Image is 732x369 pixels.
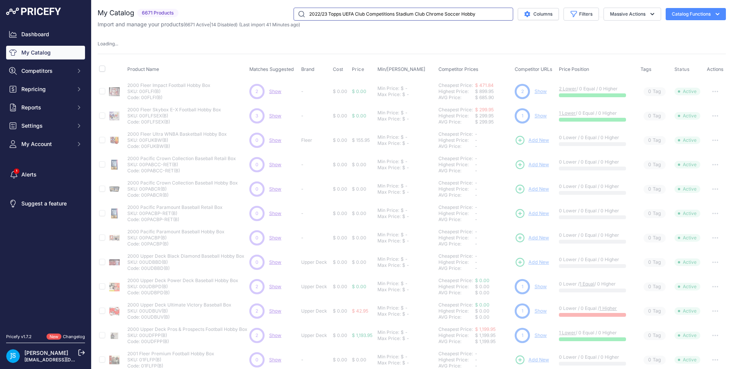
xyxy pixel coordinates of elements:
div: Max Price: [377,189,401,195]
p: Code: 00PACBP-RET(B) [127,217,223,223]
div: - [404,110,408,116]
span: Add New [528,161,549,168]
div: Min Price: [377,232,399,238]
span: - [475,210,477,216]
div: Max Price: [377,116,401,122]
div: AVG Price: [438,265,475,271]
div: $ [401,256,404,262]
button: Catalog Functions [666,8,726,20]
a: Add New [515,257,549,268]
a: Cheapest Price: [438,229,473,234]
p: Import and manage your products [98,21,300,28]
span: - [475,217,477,222]
span: $ 0.00 [333,235,347,241]
p: 2000 Upper Deck Power Deck Baseball Hobby Box [127,278,238,284]
div: Highest Price: [438,88,475,95]
p: Code: 00UDBBD(B) [127,265,244,271]
span: $ 0.00 [352,235,366,241]
span: 3 [255,112,258,119]
a: [EMAIL_ADDRESS][DOMAIN_NAME] [24,357,104,363]
span: 0 [648,161,651,168]
span: $ 155.95 [352,137,370,143]
span: Actions [707,66,724,72]
nav: Sidebar [6,27,85,324]
span: 0 [648,88,651,95]
span: 0 [648,210,651,217]
span: Active [674,88,700,95]
div: AVG Price: [438,143,475,149]
a: Add New [515,159,549,170]
p: Code: 00FUKBW(B) [127,143,227,149]
a: 1 Higher [599,305,617,311]
div: $ [401,159,404,165]
a: Add New [515,184,549,194]
a: Show [269,235,281,241]
div: Highest Price: [438,235,475,241]
a: Add New [515,355,549,365]
div: Min Price: [377,281,399,287]
span: Tag [644,209,666,218]
p: 2000 Upper Deck Black Diamond Baseball Hobby Box [127,253,244,259]
button: Repricing [6,82,85,96]
span: 0 [648,234,651,242]
span: $ 0.00 [333,137,347,143]
span: Active [674,234,700,242]
span: Tag [644,258,666,267]
span: Active [674,161,700,168]
span: Show [269,284,281,289]
span: Matches Suggested [249,66,294,72]
div: - [405,238,409,244]
div: $ [401,85,404,91]
div: Max Price: [377,165,401,171]
a: Show [535,308,547,314]
span: ( | ) [183,22,238,27]
span: Cost [333,66,344,72]
div: Max Price: [377,91,401,98]
span: Add New [528,259,549,266]
span: Active [674,112,700,120]
div: $ 299.95 [475,119,512,125]
a: Show [535,284,547,289]
p: 2000 Fleer Impact Football Hobby Box [127,82,210,88]
a: Cheapest Price: [438,82,473,88]
span: $ 0.00 [333,88,347,94]
p: SKU: 00UDBPD(B) [127,284,238,290]
div: Max Price: [377,213,401,220]
span: Show [269,162,281,167]
p: 0 Lower / / 0 Higher [559,281,632,287]
div: Highest Price: [438,210,475,217]
p: Code: 00PABCC-RET(B) [127,168,236,174]
a: Show [269,113,281,119]
a: $ 0.00 [475,302,490,308]
span: Settings [21,122,71,130]
div: Highest Price: [438,162,475,168]
span: Show [269,357,281,363]
a: Dashboard [6,27,85,41]
span: Show [269,308,281,314]
p: 2000 Pacific Paramount Baseball Retail Box [127,204,223,210]
span: 0 [648,137,651,144]
div: Min Price: [377,183,399,189]
a: 6671 Active [185,22,210,27]
span: - [475,137,477,143]
div: $ [401,281,404,287]
span: $ 0.00 [352,259,366,265]
div: - [405,165,409,171]
a: Show [535,88,547,94]
span: Active [674,258,700,266]
p: Upper Deck [301,259,330,265]
div: - [404,207,408,213]
span: $ 0.00 [333,186,347,192]
a: Show [269,332,281,338]
p: 2000 Fleer Skybox E-X Football Hobby Box [127,107,221,113]
p: SKU: 00FUKBW(B) [127,137,227,143]
span: Brand [301,66,315,72]
span: Add New [528,186,549,193]
a: Cheapest Price: [438,278,473,283]
span: 0 [255,259,258,266]
span: $ 0.00 [333,210,347,216]
a: Show [535,113,547,119]
div: - [405,189,409,195]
